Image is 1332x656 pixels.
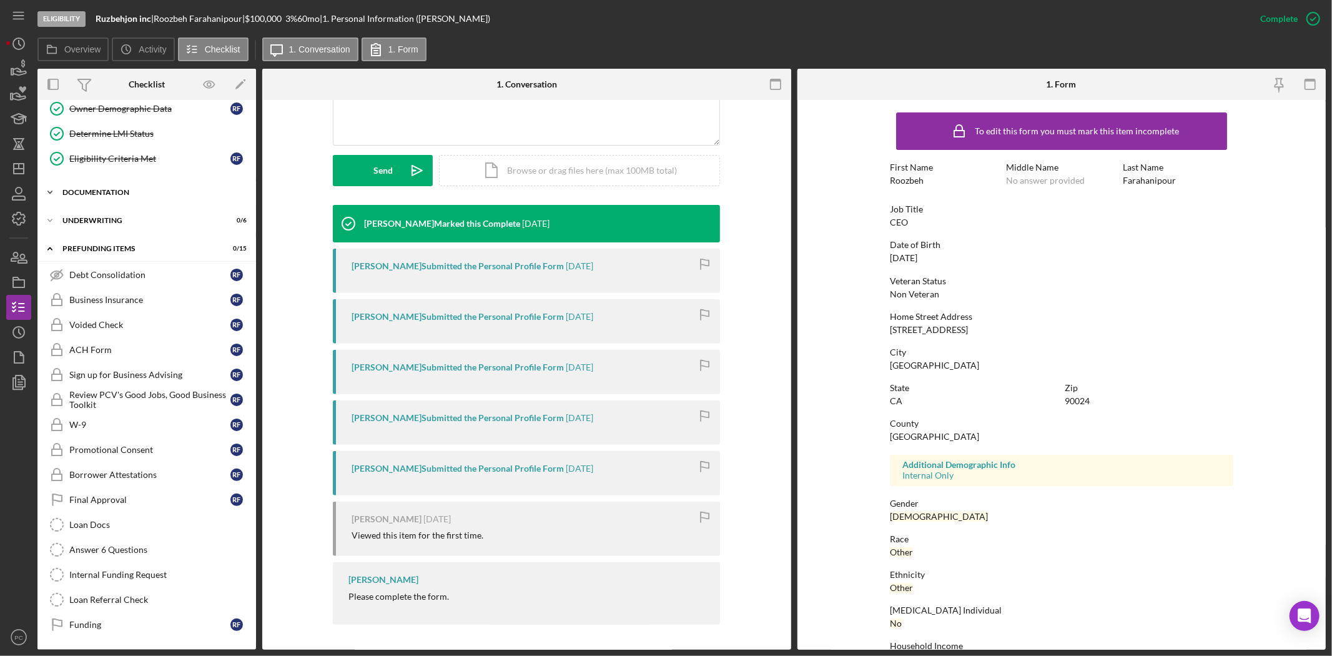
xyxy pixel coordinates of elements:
div: Last Name [1123,162,1233,172]
a: FundingRF [44,612,250,637]
div: R F [230,294,243,306]
a: Business InsuranceRF [44,287,250,312]
div: Funding [69,620,230,630]
div: [PERSON_NAME] [348,575,418,585]
div: Voided Check [69,320,230,330]
div: Underwriting [62,217,215,224]
div: [DATE] [890,253,917,263]
div: CEO [890,217,908,227]
a: Determine LMI Status [44,121,250,146]
div: | 1. Personal Information ([PERSON_NAME]) [320,14,490,24]
div: Eligibility Criteria Met [69,154,230,164]
label: Activity [139,44,166,54]
div: Roozbeh [890,176,924,186]
div: Internal Funding Request [69,570,249,580]
button: Checklist [178,37,249,61]
div: Household Income [890,641,1233,651]
div: 0 / 6 [224,217,247,224]
label: Overview [64,44,101,54]
div: Loan Docs [69,520,249,530]
div: 90024 [1065,396,1090,406]
div: R F [230,444,243,456]
div: Final Approval [69,495,230,505]
div: Open Intercom Messenger [1290,601,1320,631]
div: Review PCV's Good Jobs, Good Business Toolkit [69,390,230,410]
div: Non Veteran [890,289,939,299]
div: [PERSON_NAME] Submitted the Personal Profile Form [352,464,564,474]
time: 2025-08-29 22:23 [566,312,593,322]
div: Loan Referral Check [69,595,249,605]
div: Additional Demographic Info [902,460,1221,470]
div: Sign up for Business Advising [69,370,230,380]
label: 1. Conversation [289,44,350,54]
text: PC [14,634,22,641]
div: 3 % [285,14,297,24]
span: $100,000 [245,13,282,24]
div: [PERSON_NAME] Submitted the Personal Profile Form [352,362,564,372]
div: R F [230,619,243,631]
a: Loan Docs [44,512,250,537]
button: Overview [37,37,109,61]
div: Checklist [129,79,165,89]
div: R F [230,269,243,281]
div: R F [230,469,243,481]
b: Ruzbehjon inc [96,13,151,24]
div: | [96,14,154,24]
div: R F [230,419,243,431]
a: Internal Funding Request [44,562,250,587]
div: No [890,619,902,629]
button: PC [6,625,31,650]
label: Checklist [205,44,240,54]
a: Voided CheckRF [44,312,250,337]
div: Roozbeh Farahanipour | [154,14,245,24]
time: 2025-08-29 22:24 [522,219,550,229]
div: ACH Form [69,345,230,355]
div: R F [230,494,243,506]
a: Eligibility Criteria MetRF [44,146,250,171]
div: Home Street Address [890,312,1233,322]
div: [PERSON_NAME] Marked this Complete [364,219,520,229]
a: Owner Demographic DataRF [44,96,250,121]
div: R F [230,319,243,331]
div: 1. Conversation [496,79,557,89]
time: 2025-08-29 19:29 [566,464,593,474]
div: Complete [1260,6,1298,31]
div: [PERSON_NAME] Submitted the Personal Profile Form [352,261,564,271]
div: R F [230,369,243,381]
div: Send [373,155,393,186]
button: 1. Form [362,37,427,61]
div: Debt Consolidation [69,270,230,280]
div: 1. Form [1047,79,1077,89]
div: Other [890,547,913,557]
div: R F [230,344,243,356]
button: 1. Conversation [262,37,358,61]
div: [MEDICAL_DATA] Individual [890,605,1233,615]
div: State [890,383,1058,393]
time: 2025-08-29 22:23 [566,362,593,372]
div: Middle Name [1006,162,1117,172]
div: Eligibility [37,11,86,27]
div: Promotional Consent [69,445,230,455]
button: Complete [1248,6,1326,31]
div: [PERSON_NAME] Submitted the Personal Profile Form [352,413,564,423]
div: Answer 6 Questions [69,545,249,555]
a: ACH FormRF [44,337,250,362]
div: Job Title [890,204,1233,214]
div: Please complete the form. [348,592,449,602]
time: 2025-08-29 19:30 [566,413,593,423]
button: Activity [112,37,174,61]
div: R F [230,152,243,165]
a: Promotional ConsentRF [44,437,250,462]
div: Other [890,583,913,593]
div: No answer provided [1006,176,1085,186]
a: W-9RF [44,412,250,437]
div: To edit this form you must mark this item incomplete [975,126,1179,136]
div: Farahanipour [1123,176,1176,186]
div: [DEMOGRAPHIC_DATA] [890,512,988,522]
div: Determine LMI Status [69,129,249,139]
time: 2025-08-29 19:28 [423,514,451,524]
div: City [890,347,1233,357]
div: CA [890,396,902,406]
div: W-9 [69,420,230,430]
a: Answer 6 Questions [44,537,250,562]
